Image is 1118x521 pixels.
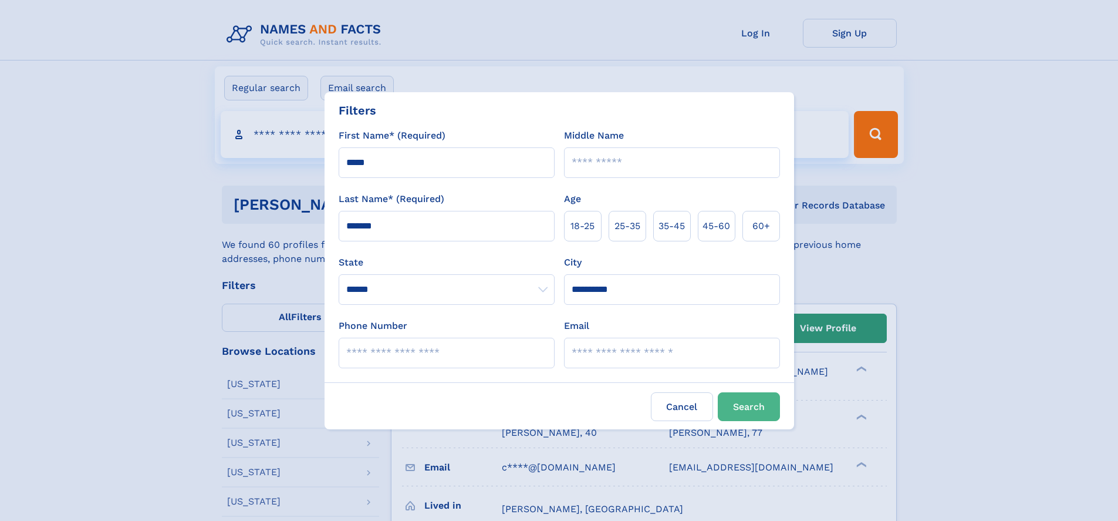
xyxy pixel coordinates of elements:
[614,219,640,233] span: 25‑35
[651,392,713,421] label: Cancel
[702,219,730,233] span: 45‑60
[339,102,376,119] div: Filters
[339,319,407,333] label: Phone Number
[658,219,685,233] span: 35‑45
[718,392,780,421] button: Search
[564,319,589,333] label: Email
[564,192,581,206] label: Age
[752,219,770,233] span: 60+
[570,219,595,233] span: 18‑25
[339,129,445,143] label: First Name* (Required)
[564,256,582,270] label: City
[339,192,444,206] label: Last Name* (Required)
[564,129,624,143] label: Middle Name
[339,256,555,270] label: State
